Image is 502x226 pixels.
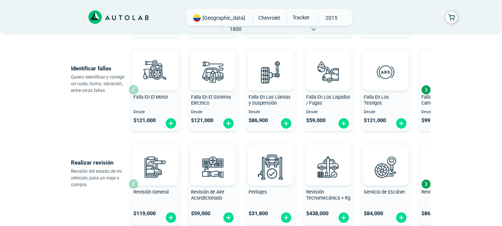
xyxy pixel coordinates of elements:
[249,189,267,195] span: Peritajes
[249,210,268,217] span: $ 31,800
[246,48,296,131] button: Falla En Las Llantas y Suspensión Desde $86,900
[249,94,291,106] span: Falla En Las Llantas y Suspensión
[254,150,287,183] img: peritaje-v3.svg
[165,212,177,223] img: fi_plus-circle2.svg
[418,143,469,225] button: Revisión de Batería $86,900
[375,147,397,169] img: AD0BCuuxAAAAAElFTkSuQmCC
[303,143,353,225] button: Revisión Tecnomecánica + Rg $438,000
[71,157,129,168] p: Realizar revisión
[361,143,411,225] button: Servicio de Escáner $84,000
[421,189,461,195] span: Revisión de Batería
[306,110,350,115] span: Desde
[202,52,224,74] img: AD0BCuuxAAAAAElFTkSuQmCC
[249,110,293,115] span: Desde
[421,210,441,217] span: $ 86,900
[361,48,411,131] button: Falla En Los Testigos Desde $121,000
[246,143,296,225] button: Peritajes $31,800
[306,189,350,201] span: Revisión Tecnomecánica + Rg
[303,48,353,131] button: Falla En Los Liquidos / Fugas Desde $59,000
[306,210,328,217] span: $ 438,000
[191,94,231,106] span: Falla En El Sistema Eléctrico
[254,55,287,88] img: diagnostic_suspension-v3.svg
[188,48,238,131] button: Falla En El Sistema Eléctrico Desde $121,000
[197,150,229,183] img: aire_acondicionado-v3.svg
[139,55,172,88] img: diagnostic_engine-v3.svg
[421,110,466,115] span: Desde
[249,117,268,124] span: $ 86,900
[133,210,156,217] span: $ 119,000
[317,52,339,74] img: AD0BCuuxAAAAAElFTkSuQmCC
[223,118,234,129] img: fi_plus-circle2.svg
[202,147,224,169] img: AD0BCuuxAAAAAElFTkSuQmCC
[364,117,386,124] span: $ 121,000
[191,117,213,124] span: $ 121,000
[133,117,156,124] span: $ 121,000
[280,212,292,223] img: fi_plus-circle2.svg
[364,210,383,217] span: $ 84,000
[259,52,282,74] img: AD0BCuuxAAAAAElFTkSuQmCC
[144,52,166,74] img: AD0BCuuxAAAAAElFTkSuQmCC
[338,118,350,129] img: fi_plus-circle2.svg
[203,14,245,22] span: [GEOGRAPHIC_DATA]
[338,212,350,223] img: fi_plus-circle2.svg
[133,94,168,100] span: Falla En El Motor
[165,118,177,129] img: fi_plus-circle2.svg
[71,74,129,94] p: Quiero identificar y corregir un ruido, humo, vibración, entre otras fallas.
[420,84,431,95] div: Next slide
[130,143,181,225] button: Revisión General $119,000
[256,12,282,23] span: CHEVROLET
[144,147,166,169] img: AD0BCuuxAAAAAElFTkSuQmCC
[287,12,314,23] span: TRACKER
[427,150,460,183] img: cambio_bateria-v3.svg
[139,150,172,183] img: revision_general-v3.svg
[133,110,178,115] span: Desde
[364,189,405,195] span: Servicio de Escáner
[312,55,344,88] img: diagnostic_gota-de-sangre-v3.svg
[420,178,431,190] div: Next slide
[421,117,441,124] span: $ 99,000
[193,14,201,22] img: Flag of COLOMBIA
[375,52,397,74] img: AD0BCuuxAAAAAElFTkSuQmCC
[369,55,402,88] img: diagnostic_diagnostic_abs-v3.svg
[369,150,402,183] img: escaner-v3.svg
[223,23,249,35] span: 1800
[427,55,460,88] img: diagnostic_caja-de-cambios-v3.svg
[306,117,326,124] span: $ 59,000
[191,110,235,115] span: Desde
[191,189,224,201] span: Revisión de Aire Acondicionado
[364,110,408,115] span: Desde
[133,189,169,195] span: Revisión General
[259,147,282,169] img: AD0BCuuxAAAAAElFTkSuQmCC
[317,147,339,169] img: AD0BCuuxAAAAAElFTkSuQmCC
[306,94,350,106] span: Falla En Los Liquidos / Fugas
[418,48,469,131] button: Falla En La Caja de Cambio Desde $99,000
[188,143,238,225] button: Revisión de Aire Acondicionado $59,000
[191,210,210,217] span: $ 59,000
[395,118,407,129] img: fi_plus-circle2.svg
[130,48,181,131] button: Falla En El Motor Desde $121,000
[71,168,129,188] p: Revisión del estado de mi vehículo, para un viaje o compra.
[312,150,344,183] img: revision_tecno_mecanica-v3.svg
[318,12,345,23] span: 2015
[71,63,129,74] p: Identificar fallas
[223,212,234,223] img: fi_plus-circle2.svg
[395,212,407,223] img: fi_plus-circle2.svg
[280,118,292,129] img: fi_plus-circle2.svg
[364,94,389,106] span: Falla En Los Testigos
[197,55,229,88] img: diagnostic_bombilla-v3.svg
[421,94,461,106] span: Falla En La Caja de Cambio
